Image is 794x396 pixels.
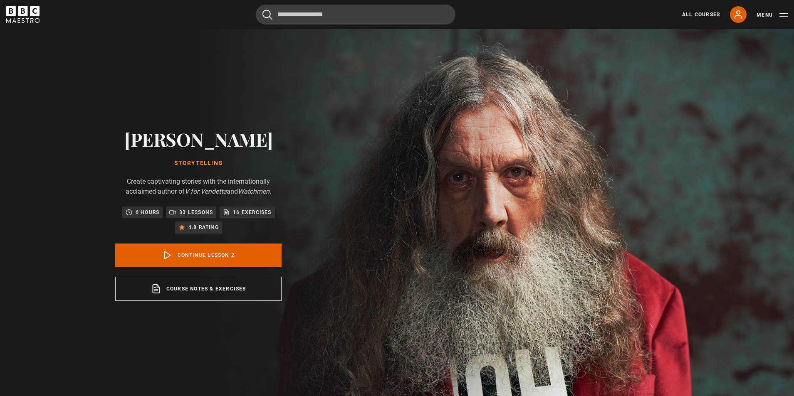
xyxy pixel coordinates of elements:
[136,208,159,216] p: 6 hours
[115,277,282,301] a: Course notes & exercises
[115,177,282,197] p: Create captivating stories with the internationally acclaimed author of and .
[256,5,455,25] input: Search
[115,244,282,267] a: Continue lesson 2
[115,128,282,150] h2: [PERSON_NAME]
[238,187,270,195] i: Watchmen
[6,6,40,23] svg: BBC Maestro
[188,223,219,231] p: 4.8 rating
[233,208,271,216] p: 16 exercises
[179,208,213,216] p: 33 lessons
[185,187,227,195] i: V for Vendetta
[262,10,272,20] button: Submit the search query
[682,11,720,18] a: All Courses
[757,11,788,19] button: Toggle navigation
[115,160,282,167] h1: Storytelling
